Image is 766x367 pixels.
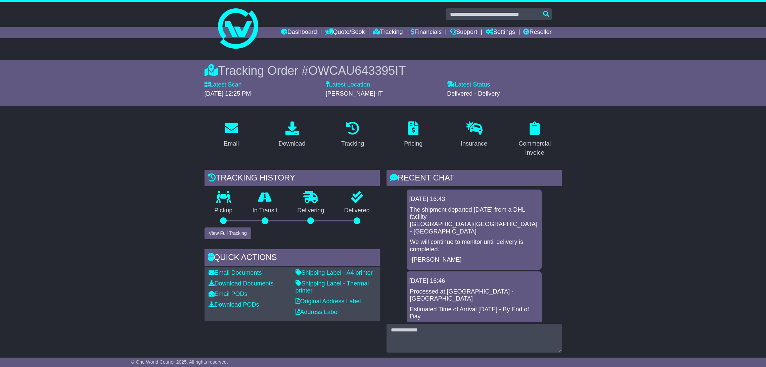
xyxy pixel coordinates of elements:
a: Address Label [296,309,339,315]
div: Quick Actions [205,249,380,267]
button: View Full Tracking [205,227,251,239]
a: Financials [411,27,442,38]
div: Download [278,139,305,148]
a: Support [450,27,477,38]
a: Download PODs [209,301,259,308]
span: [DATE] 12:25 PM [205,90,251,97]
p: We will continue to monitor until delivery is completed. [410,239,538,253]
div: [DATE] 16:46 [409,277,539,285]
a: Tracking [337,119,368,151]
p: In Transit [242,207,287,214]
a: Dashboard [281,27,317,38]
div: Pricing [404,139,422,148]
div: Commercial Invoice [512,139,557,157]
div: Email [224,139,239,148]
label: Latest Location [326,81,370,89]
a: Settings [486,27,515,38]
div: RECENT CHAT [387,170,562,188]
div: [DATE] 16:43 [409,196,539,203]
a: Shipping Label - A4 printer [296,269,373,276]
p: Pickup [205,207,243,214]
a: Original Address Label [296,298,361,305]
p: -[PERSON_NAME] [410,256,538,264]
a: Tracking [373,27,403,38]
div: Tracking Order # [205,63,562,78]
span: © One World Courier 2025. All rights reserved. [131,359,228,365]
div: Insurance [461,139,487,148]
p: Processed at [GEOGRAPHIC_DATA] - [GEOGRAPHIC_DATA] [410,288,538,303]
label: Latest Scan [205,81,242,89]
a: Email Documents [209,269,262,276]
a: Reseller [523,27,551,38]
a: Commercial Invoice [508,119,562,160]
a: Shipping Label - Thermal printer [296,280,369,294]
p: Delivered [334,207,380,214]
a: Insurance [456,119,492,151]
span: OWCAU643395IT [308,64,406,77]
a: Download Documents [209,280,274,287]
span: [PERSON_NAME]-IT [326,90,383,97]
span: Delivered - Delivery [447,90,500,97]
a: Quote/Book [325,27,365,38]
a: Email [219,119,243,151]
a: Download [274,119,310,151]
p: Estimated Time of Arrival [DATE] - By End of Day [410,306,538,320]
a: Email PODs [209,291,247,297]
div: Tracking [341,139,364,148]
label: Latest Status [447,81,490,89]
p: Delivering [287,207,334,214]
div: Tracking history [205,170,380,188]
p: The shipment departed [DATE] from a DHL facility [GEOGRAPHIC_DATA]/[GEOGRAPHIC_DATA] - [GEOGRAPHI... [410,206,538,235]
a: Pricing [400,119,427,151]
